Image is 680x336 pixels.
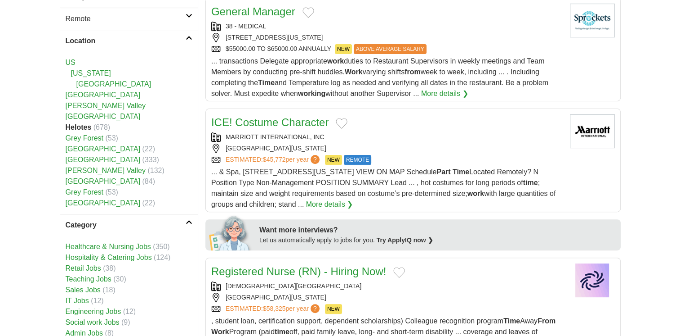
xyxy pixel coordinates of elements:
[66,199,141,207] a: [GEOGRAPHIC_DATA]
[211,328,229,336] strong: Work
[60,30,198,52] a: Location
[66,14,186,24] h2: Remote
[211,293,563,302] div: [GEOGRAPHIC_DATA][US_STATE]
[60,214,198,236] a: Category
[570,263,615,297] img: Company logo
[377,236,433,244] a: Try ApplyIQ now ❯
[66,177,141,185] a: [GEOGRAPHIC_DATA]
[311,304,320,313] span: ?
[335,44,352,54] span: NEW
[345,68,363,76] strong: Work
[306,199,353,210] a: More details ❯
[211,168,556,208] span: ... & Spa, [STREET_ADDRESS][US_STATE] VIEW ON MAP Schedule Located Remotely? N Position Type Non-...
[211,5,295,18] a: General Manager
[327,57,344,65] strong: work
[523,179,538,186] strong: time
[142,199,155,207] span: (22)
[66,297,89,304] a: IT Jobs
[66,243,151,250] a: Healthcare & Nursing Jobs
[570,114,615,148] img: Marriott International logo
[123,308,136,315] span: (12)
[211,22,563,31] div: 38 - MEDICAL
[66,59,76,66] a: US
[66,264,101,272] a: Retail Jobs
[211,44,563,54] div: $55000.00 TO $65000.00 ANNUALLY
[503,317,520,325] strong: Time
[66,123,92,131] strong: Helotes
[71,69,111,77] a: [US_STATE]
[60,8,198,30] a: Remote
[113,275,126,283] span: (30)
[66,275,111,283] a: Teaching Jobs
[421,88,468,99] a: More details ❯
[66,167,146,174] a: [PERSON_NAME] Valley
[66,156,141,163] a: [GEOGRAPHIC_DATA]
[467,190,484,197] strong: work
[570,4,615,37] img: Company logo
[76,80,151,88] a: [GEOGRAPHIC_DATA]
[66,145,141,153] a: [GEOGRAPHIC_DATA]
[211,33,563,42] div: [STREET_ADDRESS][US_STATE]
[93,123,110,131] span: (678)
[66,220,186,231] h2: Category
[298,90,325,97] strong: working
[102,286,115,294] span: (18)
[263,156,286,163] span: $45,772
[103,264,116,272] span: (38)
[91,297,103,304] span: (12)
[105,188,118,196] span: (53)
[311,155,320,164] span: ?
[226,304,321,314] a: ESTIMATED:$58,325per year?
[336,118,347,129] button: Add to favorite jobs
[211,116,329,128] a: ICE! Costume Character
[354,44,427,54] span: ABOVE AVERAGE SALARY
[211,57,548,97] span: ... transactions Delegate appropriate duties to Restaurant Supervisors in weekly meetings and Tea...
[226,133,324,141] a: MARRIOTT INTERNATIONAL, INC
[66,318,120,326] a: Social work Jobs
[66,102,146,109] a: [PERSON_NAME] Valley
[142,177,155,185] span: (84)
[66,308,121,315] a: Engineering Jobs
[258,79,275,86] strong: Time
[263,305,286,312] span: $58,325
[226,155,321,165] a: ESTIMATED:$45,772per year?
[436,168,450,176] strong: Part
[211,144,563,153] div: [GEOGRAPHIC_DATA][US_STATE]
[142,145,155,153] span: (22)
[211,265,386,277] a: Registered Nurse (RN) - Hiring Now!
[344,155,371,165] span: REMOTE
[66,254,152,261] a: Hospitality & Catering Jobs
[142,156,159,163] span: (333)
[154,254,170,261] span: (124)
[121,318,130,326] span: (9)
[325,304,342,314] span: NEW
[211,282,563,291] div: [DEMOGRAPHIC_DATA][GEOGRAPHIC_DATA]
[66,113,141,120] a: [GEOGRAPHIC_DATA]
[393,267,405,278] button: Add to favorite jobs
[66,36,186,46] h2: Location
[66,286,101,294] a: Sales Jobs
[259,236,615,245] div: Let us automatically apply to jobs for you.
[302,7,314,18] button: Add to favorite jobs
[66,188,103,196] a: Grey Forest
[453,168,469,176] strong: Time
[404,68,421,76] strong: from
[147,167,164,174] span: (132)
[325,155,342,165] span: NEW
[259,225,615,236] div: Want more interviews?
[105,134,118,142] span: (53)
[275,328,289,336] strong: time
[538,317,556,325] strong: From
[209,214,253,250] img: apply-iq-scientist.png
[153,243,169,250] span: (350)
[66,134,103,142] a: Grey Forest
[66,91,141,99] a: [GEOGRAPHIC_DATA]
